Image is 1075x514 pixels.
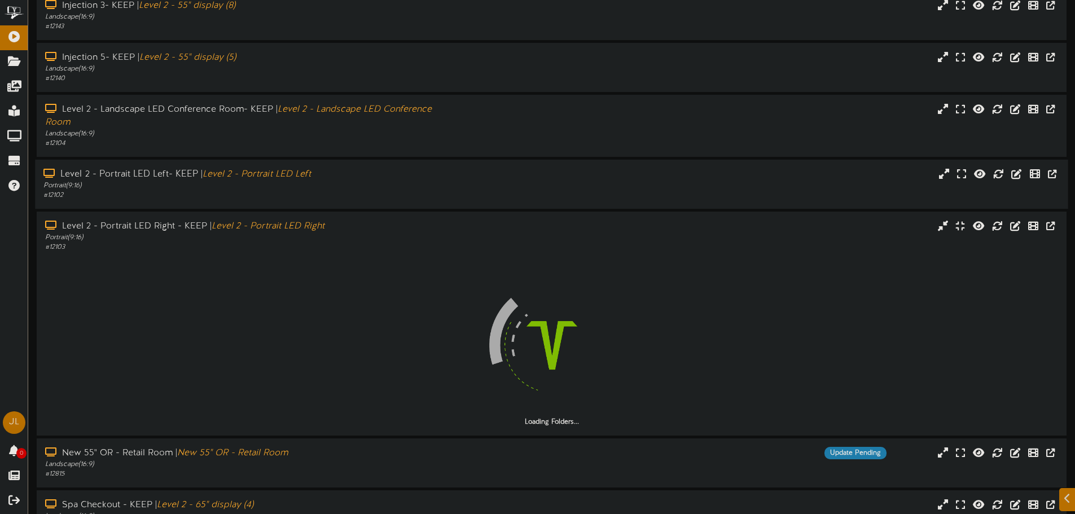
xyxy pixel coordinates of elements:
[45,104,432,128] i: Level 2 - Landscape LED Conference Room
[43,181,457,191] div: Portrait ( 9:16 )
[139,1,235,11] i: Level 2 - 55" display (8)
[43,191,457,200] div: # 12102
[45,74,457,84] div: # 12140
[45,64,457,74] div: Landscape ( 16:9 )
[45,469,457,479] div: # 12815
[43,168,457,181] div: Level 2 - Portrait LED Left- KEEP |
[177,448,288,458] i: New 55" OR - Retail Room
[45,243,457,252] div: # 12103
[139,52,236,63] i: Level 2 - 55" display (5)
[45,51,457,64] div: Injection 5- KEEP |
[3,411,25,434] div: JL
[45,447,457,460] div: New 55" OR - Retail Room |
[212,221,324,231] i: Level 2 - Portrait LED Right
[824,447,887,459] div: Update Pending
[45,233,457,243] div: Portrait ( 9:16 )
[45,460,457,469] div: Landscape ( 16:9 )
[45,139,457,148] div: # 12104
[45,22,457,32] div: # 12143
[45,103,457,129] div: Level 2 - Landscape LED Conference Room- KEEP |
[45,12,457,22] div: Landscape ( 16:9 )
[480,273,624,418] img: loading-spinner-4.png
[157,500,253,510] i: Level 2 - 65" display (4)
[45,499,457,512] div: Spa Checkout - KEEP |
[525,418,579,426] strong: Loading Folders...
[45,220,457,233] div: Level 2 - Portrait LED Right - KEEP |
[45,129,457,139] div: Landscape ( 16:9 )
[16,448,27,459] span: 0
[203,169,311,179] i: Level 2 - Portrait LED Left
